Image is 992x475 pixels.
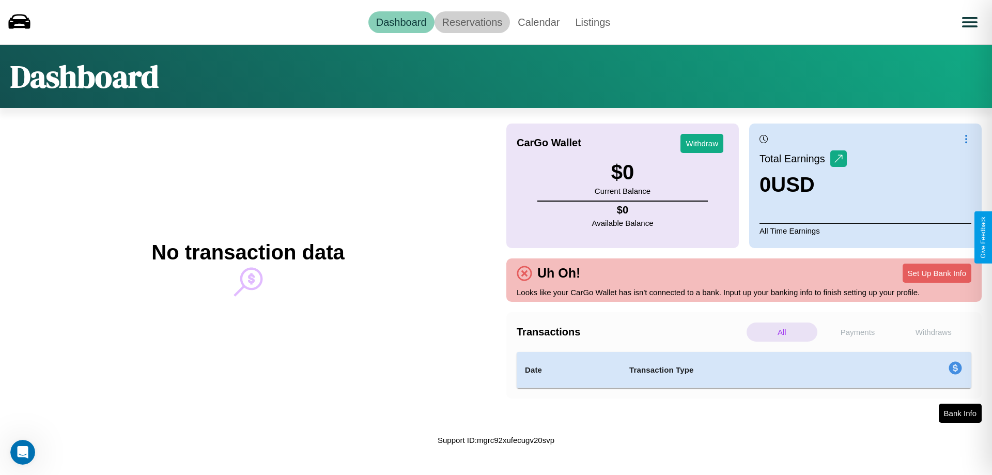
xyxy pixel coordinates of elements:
a: Listings [567,11,618,33]
h2: No transaction data [151,241,344,264]
iframe: Intercom live chat [10,440,35,465]
a: Calendar [510,11,567,33]
button: Open menu [955,8,984,37]
h4: $ 0 [592,204,654,216]
h3: 0 USD [760,173,847,196]
table: simple table [517,352,971,388]
h4: CarGo Wallet [517,137,581,149]
button: Set Up Bank Info [903,264,971,283]
h4: Transaction Type [629,364,864,376]
h4: Date [525,364,613,376]
a: Dashboard [368,11,435,33]
a: Reservations [435,11,510,33]
button: Withdraw [680,134,723,153]
p: Support ID: mgrc92xufecugv20svp [438,433,554,447]
p: Total Earnings [760,149,830,168]
p: Available Balance [592,216,654,230]
p: Withdraws [898,323,969,342]
h4: Transactions [517,326,744,338]
h4: Uh Oh! [532,266,585,281]
p: Looks like your CarGo Wallet has isn't connected to a bank. Input up your banking info to finish ... [517,285,971,299]
div: Give Feedback [980,217,987,258]
p: All [747,323,817,342]
p: Payments [823,323,893,342]
p: All Time Earnings [760,223,971,238]
button: Bank Info [939,404,982,423]
p: Current Balance [595,184,650,198]
h1: Dashboard [10,55,159,98]
h3: $ 0 [595,161,650,184]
